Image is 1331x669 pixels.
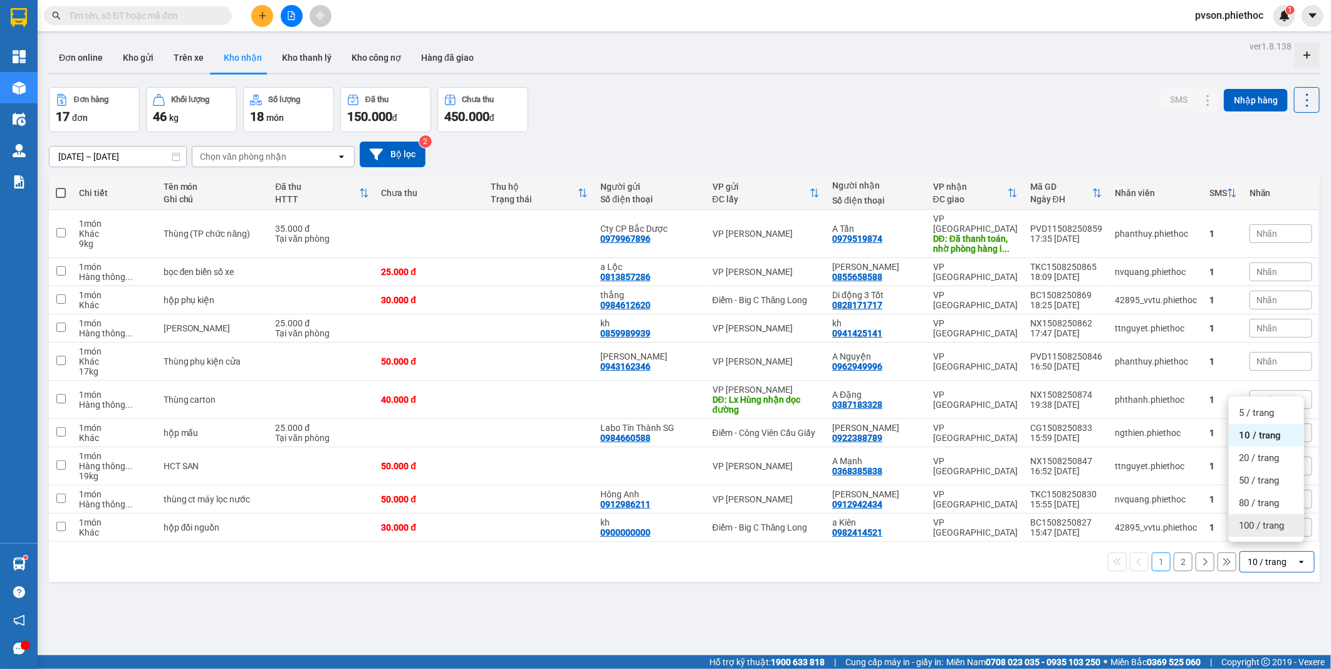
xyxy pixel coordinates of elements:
div: Số điện thoại [832,195,921,205]
img: logo-vxr [11,8,27,27]
div: 1 món [79,451,151,461]
div: Khác [79,356,151,366]
span: Nhãn [1256,395,1278,405]
button: Kho gửi [113,43,164,73]
button: aim [310,5,331,27]
div: Gia Linh [600,351,700,361]
div: DĐ: Đã thanh toán, nhờ phòng hàng in lại bill [933,234,1018,254]
span: đ [392,113,397,123]
div: VP [PERSON_NAME] [712,461,820,471]
div: Khác [79,527,151,537]
div: Trạng thái [491,194,578,204]
div: 0922388789 [832,433,882,443]
div: A Nguyện [832,351,921,361]
div: Cty CP Bắc Dược [600,224,700,234]
div: 16:50 [DATE] [1030,361,1102,371]
div: SMS [1209,188,1227,198]
img: warehouse-icon [13,81,26,95]
span: món [266,113,284,123]
div: VP [GEOGRAPHIC_DATA] [933,214,1018,234]
div: Điểm - Big C Thăng Long [712,295,820,305]
div: a Lộc [600,262,700,272]
div: 1 [1209,323,1237,333]
span: caret-down [1307,10,1318,21]
div: Đã thu [365,95,389,104]
div: VP [PERSON_NAME] [712,267,820,277]
div: NX1508250874 [1030,390,1102,400]
div: 1 [1209,494,1237,504]
ul: Menu [1229,397,1304,542]
button: Đơn online [49,43,113,73]
sup: 1 [1286,6,1295,14]
div: HTTT [275,194,358,204]
div: 1 món [79,517,151,527]
div: Hông Anh [600,489,700,499]
div: Tạo kho hàng mới [1295,43,1320,68]
div: hộp phụ kiện [164,295,263,305]
strong: 0708 023 035 - 0935 103 250 [986,657,1100,667]
div: VP [GEOGRAPHIC_DATA] [933,351,1018,371]
span: Nhãn [1256,267,1278,277]
img: solution-icon [13,175,26,189]
span: Miền Bắc [1110,655,1201,669]
div: nvquang.phiethoc [1115,267,1197,277]
div: Anh Linh [832,423,921,433]
span: ... [125,461,133,471]
div: bọc đen biển số xe [164,267,263,277]
svg: open [1297,557,1307,567]
div: hộp đổi nguồn [164,522,263,532]
div: ĐC giao [933,194,1008,204]
button: Chưa thu450.000đ [437,87,528,132]
div: Điểm - Công Viên Cầu Giấy [712,428,820,438]
div: Khối lượng [171,95,209,104]
div: Thu hộ [491,182,578,192]
div: Tại văn phòng [275,433,368,443]
span: Cung cấp máy in - giấy in: [845,655,943,669]
th: Toggle SortBy [269,177,375,210]
span: ... [125,499,133,509]
div: Labo Tín Thành SG [600,423,700,433]
div: ĐC lấy [712,194,810,204]
div: 1 món [79,489,151,499]
button: file-add [281,5,303,27]
div: 16:52 [DATE] [1030,466,1102,476]
span: Nhãn [1256,295,1278,305]
button: Hàng đã giao [411,43,484,73]
div: 1 [1209,395,1237,405]
div: 15:47 [DATE] [1030,527,1102,537]
div: VP [GEOGRAPHIC_DATA] [933,489,1018,509]
div: 1 món [79,346,151,356]
div: Khác [79,433,151,443]
button: Kho công nợ [342,43,411,73]
div: 0912942434 [832,499,882,509]
div: 0979967896 [600,234,650,244]
th: Toggle SortBy [484,177,594,210]
div: Hàng thông thường [79,499,151,509]
button: Kho thanh lý [272,43,342,73]
div: hộp mẫu [164,428,263,438]
th: Toggle SortBy [927,177,1024,210]
div: Số lượng [268,95,300,104]
div: 35.000 đ [275,224,368,234]
div: Hoàn Hương [832,489,921,499]
div: 1 món [79,219,151,229]
input: Select a date range. [50,147,186,167]
strong: 1900 633 818 [771,657,825,667]
th: Toggle SortBy [1024,177,1109,210]
div: Khác [79,300,151,310]
div: 30.000 đ [382,522,479,532]
div: VP [PERSON_NAME] [712,385,820,395]
div: BC1508250869 [1030,290,1102,300]
span: message [13,643,25,655]
span: kg [169,113,179,123]
div: HCT SAN [164,461,263,471]
div: 50.000 đ [382,494,479,504]
div: Đơn hàng [74,95,108,104]
div: Thùng carton [164,395,263,405]
div: 1 món [79,390,151,400]
span: ... [125,400,133,410]
div: 1 [1209,229,1237,239]
div: kh [600,517,700,527]
div: 50.000 đ [382,356,479,366]
span: ... [1002,244,1010,254]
